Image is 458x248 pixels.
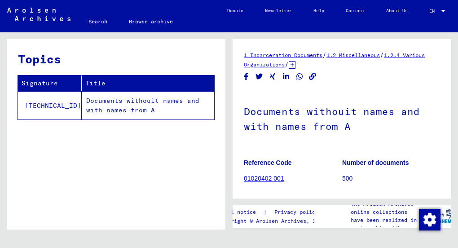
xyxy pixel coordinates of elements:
[255,71,264,82] button: Share on Twitter
[82,75,214,91] th: Title
[380,51,384,59] span: /
[268,71,277,82] button: Share on Xing
[351,216,424,232] p: have been realized in partnership with
[118,11,184,32] a: Browse archive
[429,9,439,13] span: EN
[285,60,289,68] span: /
[322,51,326,59] span: /
[218,208,329,217] div: |
[419,209,440,230] img: Change consent
[308,71,317,82] button: Copy link
[18,50,214,68] h3: Topics
[267,208,329,217] a: Privacy policy
[7,8,70,21] img: Arolsen_neg.svg
[18,75,82,91] th: Signature
[418,208,440,230] div: Change consent
[295,71,304,82] button: Share on WhatsApp
[282,71,291,82] button: Share on LinkedIn
[18,91,82,120] td: [TECHNICAL_ID]
[218,217,329,225] p: Copyright © Arolsen Archives, 2021
[342,159,409,166] b: Number of documents
[218,208,263,217] a: Legal notice
[82,91,214,120] td: Documents withouit names and with names from A
[244,91,440,145] h1: Documents withouit names and with names from A
[342,174,440,183] p: 500
[326,52,380,58] a: 1.2 Miscellaneous
[244,52,322,58] a: 1 Incarceration Documents
[351,200,424,216] p: The Arolsen Archives online collections
[244,159,292,166] b: Reference Code
[244,175,284,182] a: 01020402 001
[78,11,118,32] a: Search
[242,71,251,82] button: Share on Facebook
